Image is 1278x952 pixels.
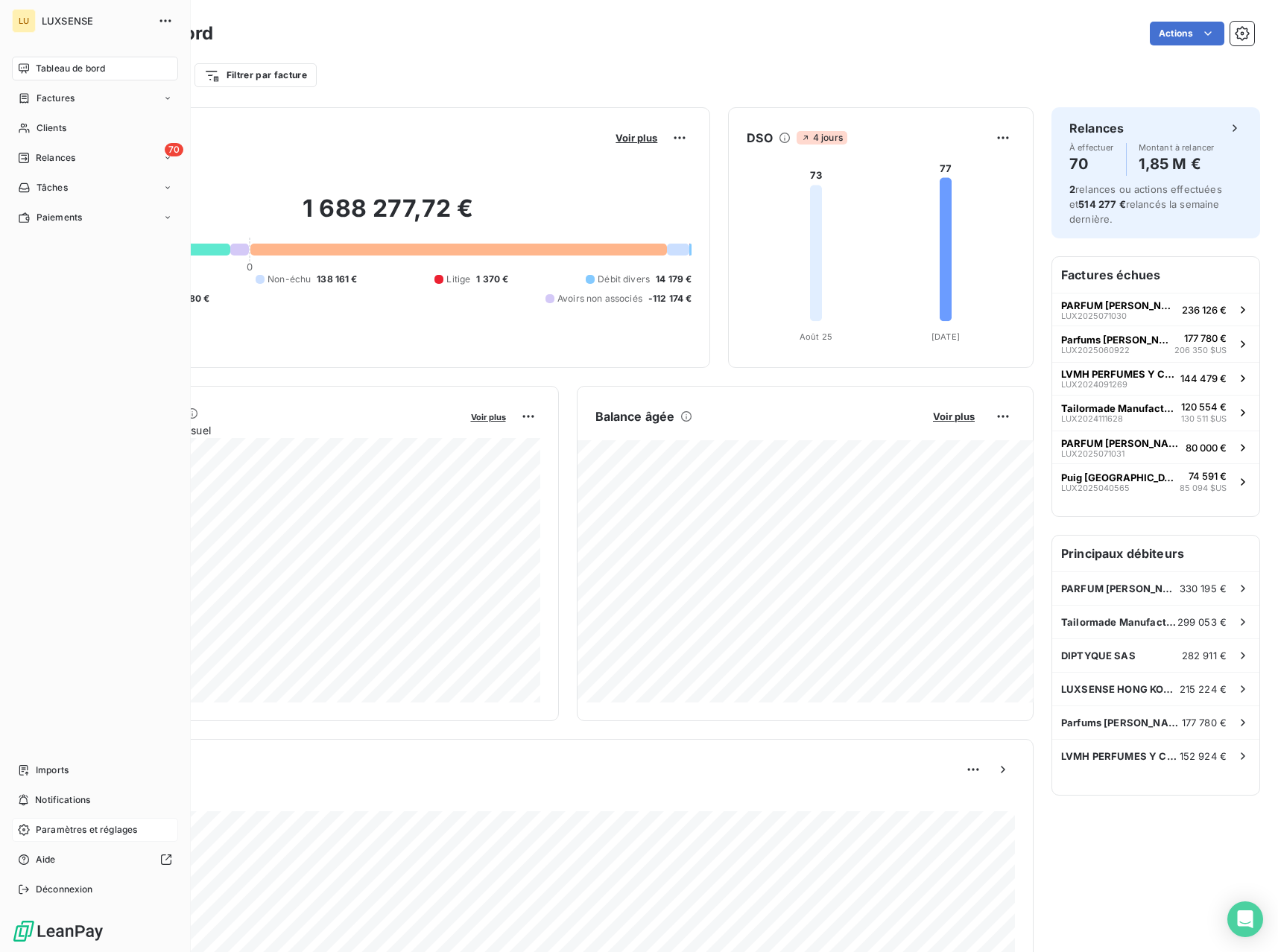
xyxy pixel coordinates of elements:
[1181,413,1227,425] span: 130 511 $US
[1182,650,1227,661] span: 282 911 €
[611,131,662,145] button: Voir plus
[471,412,506,422] span: Voir plus
[1174,344,1227,357] span: 206 350 $US
[656,273,692,286] span: 14 179 €
[648,292,692,305] span: -112 174 €
[1052,395,1259,431] button: Tailormade Manufacturers US INC.LUX2024111628120 554 €130 511 $US
[1184,332,1227,344] span: 177 780 €
[1180,482,1227,495] span: 85 094 $US
[1052,431,1259,463] button: PARFUM [PERSON_NAME]LUX202507103180 000 €
[1061,483,1130,492] span: LUX2025040565
[1180,583,1227,594] span: 330 195 €
[1181,401,1227,413] span: 120 554 €
[1139,152,1215,176] h4: 1,85 M €
[1061,368,1174,380] span: LVMH PERFUMES Y COSMETICOS DE [GEOGRAPHIC_DATA] SA DE CV
[1061,380,1127,389] span: LUX2024091269
[36,823,137,837] span: Paramètres et réglages
[1139,143,1215,152] span: Montant à relancer
[36,62,105,75] span: Tableau de bord
[1177,616,1227,628] span: 299 053 €
[36,853,56,866] span: Aide
[1061,334,1168,346] span: Parfums [PERSON_NAME] LLC
[1061,414,1123,423] span: LUX2024111628
[1069,183,1075,195] span: 2
[1180,750,1227,762] span: 152 924 €
[1180,683,1227,695] span: 215 224 €
[1052,536,1259,571] h6: Principaux débiteurs
[1150,22,1224,45] button: Actions
[1061,449,1124,458] span: LUX2025071031
[84,422,461,438] span: Chiffre d'affaires mensuel
[1180,372,1227,384] span: 144 479 €
[1052,463,1259,500] button: Puig [GEOGRAPHIC_DATA]LUX202504056574 591 €85 094 $US
[247,261,253,273] span: 0
[1061,750,1180,762] span: LVMH PERFUMES Y COSMETICOS DE [GEOGRAPHIC_DATA] SA DE CV
[797,131,847,145] span: 4 jours
[1069,183,1222,225] span: relances ou actions effectuées et relancés la semaine dernière.
[194,63,317,87] button: Filtrer par facture
[1061,299,1176,311] span: PARFUM [PERSON_NAME]
[1061,583,1180,594] span: PARFUM [PERSON_NAME]
[1069,143,1114,152] span: À effectuer
[35,793,90,807] span: Notifications
[12,919,104,943] img: Logo LeanPay
[1052,257,1259,293] h6: Factures échues
[36,764,69,777] span: Imports
[1052,362,1259,395] button: LVMH PERFUMES Y COSMETICOS DE [GEOGRAPHIC_DATA] SA DE CVLUX2024091269144 479 €
[12,9,36,33] div: LU
[84,194,692,238] h2: 1 688 277,72 €
[616,132,657,144] span: Voir plus
[1182,304,1227,316] span: 236 126 €
[1061,650,1136,661] span: DIPTYQUE SAS
[165,143,183,156] span: 70
[1069,119,1124,137] h6: Relances
[1061,472,1174,483] span: Puig [GEOGRAPHIC_DATA]
[317,273,357,286] span: 138 161 €
[36,883,93,896] span: Déconnexion
[1052,293,1259,326] button: PARFUM [PERSON_NAME]LUX2025071030236 126 €
[929,410,979,423] button: Voir plus
[1078,198,1125,210] span: 514 277 €
[37,211,82,224] span: Paiements
[1061,717,1182,729] span: Parfums [PERSON_NAME] LLC
[1069,152,1114,176] h4: 70
[476,273,508,286] span: 1 370 €
[1061,402,1175,414] span: Tailormade Manufacturers US INC.
[446,273,470,286] span: Litige
[37,92,75,105] span: Factures
[1061,616,1177,628] span: Tailormade Manufacturers US INC.
[1061,437,1180,449] span: PARFUM [PERSON_NAME]
[800,331,832,342] tspan: Août 25
[268,273,311,286] span: Non-échu
[1182,717,1227,729] span: 177 780 €
[933,410,975,422] span: Voir plus
[1052,326,1259,362] button: Parfums [PERSON_NAME] LLCLUX2025060922177 780 €206 350 $US
[1061,683,1180,695] span: LUXSENSE HONG KONG LIMITED
[595,407,675,425] h6: Balance âgée
[37,181,68,194] span: Tâches
[1186,442,1227,454] span: 80 000 €
[931,331,960,342] tspan: [DATE]
[36,151,75,165] span: Relances
[466,410,510,423] button: Voir plus
[598,273,650,286] span: Débit divers
[1227,901,1263,937] div: Open Intercom Messenger
[557,292,642,305] span: Avoirs non associés
[1189,470,1227,482] span: 74 591 €
[1061,311,1127,320] span: LUX2025071030
[12,848,178,872] a: Aide
[37,121,66,135] span: Clients
[42,15,149,27] span: LUXSENSE
[747,129,772,147] h6: DSO
[1061,346,1130,355] span: LUX2025060922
